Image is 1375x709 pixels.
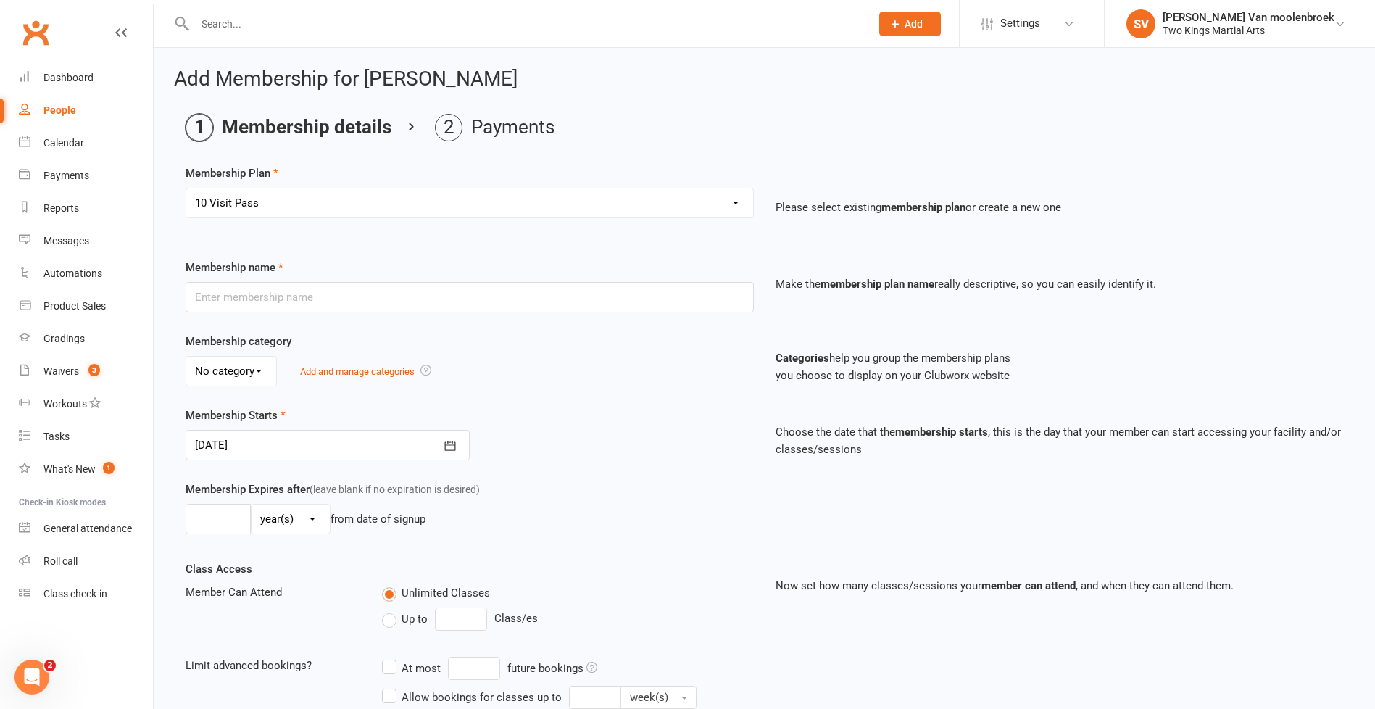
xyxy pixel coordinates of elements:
p: Please select existing or create a new one [776,199,1344,216]
div: from date of signup [331,510,425,528]
div: [PERSON_NAME] Van moolenbroek [1163,11,1334,24]
div: Class/es [382,608,753,631]
a: Roll call [19,545,153,578]
p: Now set how many classes/sessions your , and when they can attend them. [776,577,1344,594]
input: Enter membership name [186,282,754,312]
div: Messages [43,235,89,246]
span: Up to [402,610,428,626]
a: Workouts [19,388,153,420]
div: future bookings [507,660,597,677]
span: (leave blank if no expiration is desired) [310,484,480,495]
div: Automations [43,268,102,279]
a: What's New1 [19,453,153,486]
div: Member Can Attend [175,584,371,601]
a: Clubworx [17,14,54,51]
iframe: Intercom live chat [14,660,49,695]
strong: Categories [776,352,829,365]
div: At most [402,660,441,677]
label: Membership Expires after [186,481,480,498]
div: SV [1126,9,1155,38]
label: Membership Starts [186,407,286,424]
a: General attendance kiosk mode [19,513,153,545]
a: Tasks [19,420,153,453]
a: Class kiosk mode [19,578,153,610]
a: Payments [19,159,153,192]
span: 3 [88,364,100,376]
span: Add [905,18,923,30]
strong: member can attend [981,579,1076,592]
div: Allow bookings for classes up to [402,689,562,706]
div: Dashboard [43,72,94,83]
button: Add [879,12,941,36]
input: Search... [191,14,860,34]
div: Calendar [43,137,84,149]
label: Class Access [186,560,252,578]
div: Tasks [43,431,70,442]
li: Membership details [186,114,391,141]
div: Reports [43,202,79,214]
div: Payments [43,170,89,181]
div: Product Sales [43,300,106,312]
a: Add and manage categories [300,366,415,377]
div: Workouts [43,398,87,410]
div: General attendance [43,523,132,534]
div: What's New [43,463,96,475]
a: Gradings [19,323,153,355]
a: Reports [19,192,153,225]
li: Payments [435,114,554,141]
button: Allow bookings for classes up to in the future [620,686,697,709]
a: Dashboard [19,62,153,94]
strong: membership starts [895,426,988,439]
span: Unlimited Classes [402,584,490,600]
label: Membership name [186,259,283,276]
div: Waivers [43,365,79,377]
a: Product Sales [19,290,153,323]
div: Two Kings Martial Arts [1163,24,1334,37]
a: Messages [19,225,153,257]
a: Calendar [19,127,153,159]
span: Settings [1000,7,1040,40]
input: At mostfuture bookings [448,657,500,680]
div: People [43,104,76,116]
a: Automations [19,257,153,290]
div: Limit advanced bookings? [175,657,371,674]
div: Gradings [43,333,85,344]
p: Choose the date that the , this is the day that your member can start accessing your facility and... [776,423,1344,458]
span: week(s) [630,691,668,704]
p: help you group the membership plans you choose to display on your Clubworx website [776,349,1344,384]
label: Membership Plan [186,165,278,182]
label: Membership category [186,333,291,350]
span: 1 [103,462,115,474]
a: People [19,94,153,127]
h2: Add Membership for [PERSON_NAME] [174,68,1355,91]
p: Make the really descriptive, so you can easily identify it. [776,275,1344,293]
div: Roll call [43,555,78,567]
strong: membership plan [881,201,965,214]
strong: membership plan name [821,278,934,291]
input: Allow bookings for classes up to week(s) in the future [569,686,621,709]
span: 2 [44,660,56,671]
a: Waivers 3 [19,355,153,388]
div: Class check-in [43,588,107,600]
